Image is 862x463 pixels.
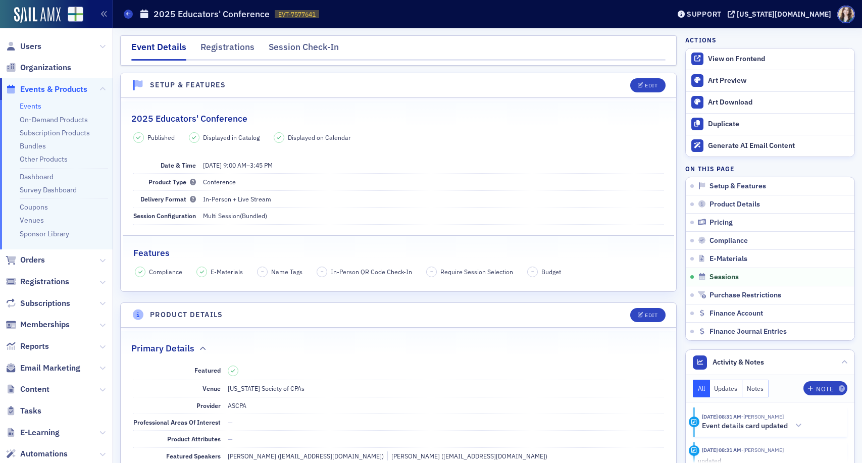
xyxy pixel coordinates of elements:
[702,413,741,420] time: 10/14/2025 08:31 AM
[709,200,760,209] span: Product Details
[133,212,196,220] span: Session Configuration
[150,80,226,90] h4: Setup & Features
[203,133,260,142] span: Displayed in Catalog
[14,7,61,23] img: SailAMX
[20,254,45,266] span: Orders
[630,78,665,92] button: Edit
[20,216,44,225] a: Venues
[20,185,77,194] a: Survey Dashboard
[709,182,766,191] span: Setup & Features
[250,161,273,169] time: 3:45 PM
[6,384,49,395] a: Content
[6,84,87,95] a: Events & Products
[228,401,246,409] span: ASCPA
[687,10,722,19] div: Support
[6,363,80,374] a: Email Marketing
[702,446,741,453] time: 10/14/2025 08:31 AM
[194,366,221,374] span: Featured
[708,76,849,85] div: Art Preview
[685,164,855,173] h4: On this page
[149,267,182,276] span: Compliance
[269,40,339,59] div: Session Check-In
[645,83,657,88] div: Edit
[228,384,305,392] span: [US_STATE] Society of CPAs
[6,427,60,438] a: E-Learning
[203,208,664,224] dd: (Bundled)
[708,120,849,129] div: Duplicate
[20,448,68,459] span: Automations
[20,84,87,95] span: Events & Products
[68,7,83,22] img: SailAMX
[20,202,48,212] a: Coupons
[6,41,41,52] a: Users
[702,421,805,431] button: Event details card updated
[713,357,764,368] span: Activity & Notes
[161,161,196,169] span: Date & Time
[6,276,69,287] a: Registrations
[150,310,223,320] h4: Product Details
[440,267,513,276] span: Require Session Selection
[196,401,221,409] span: Provider
[202,384,221,392] span: Venue
[167,435,221,443] span: Product Attributes
[430,268,433,275] span: –
[20,101,41,111] a: Events
[816,386,833,392] div: Note
[20,405,41,417] span: Tasks
[200,40,255,59] div: Registrations
[709,327,787,336] span: Finance Journal Entries
[708,55,849,64] div: View on Frontend
[710,380,743,397] button: Updates
[6,341,49,352] a: Reports
[166,452,221,460] span: Featured Speakers
[741,446,784,453] span: Sarah Lowery
[6,62,71,73] a: Organizations
[387,451,547,460] div: [PERSON_NAME] ([EMAIL_ADDRESS][DOMAIN_NAME])
[133,418,221,426] span: Professional Areas Of Interest
[709,309,763,318] span: Finance Account
[131,342,194,355] h2: Primary Details
[20,276,69,287] span: Registrations
[686,48,854,70] a: View on Frontend
[20,298,70,309] span: Subscriptions
[223,161,246,169] time: 9:00 AM
[6,448,68,459] a: Automations
[20,115,88,124] a: On-Demand Products
[709,291,781,300] span: Purchase Restrictions
[645,313,657,318] div: Edit
[278,10,316,19] span: EVT-7577641
[686,113,854,135] button: Duplicate
[211,267,243,276] span: E-Materials
[228,451,384,460] div: [PERSON_NAME] ([EMAIL_ADDRESS][DOMAIN_NAME])
[20,319,70,330] span: Memberships
[20,172,54,181] a: Dashboard
[531,268,534,275] span: –
[6,405,41,417] a: Tasks
[709,273,739,282] span: Sessions
[61,7,83,24] a: View Homepage
[228,418,233,426] span: —
[321,268,324,275] span: –
[20,128,90,137] a: Subscription Products
[728,11,835,18] button: [US_STATE][DOMAIN_NAME]
[261,268,264,275] span: –
[203,212,240,220] span: Multi Session
[140,195,196,203] span: Delivery Format
[742,380,769,397] button: Notes
[686,91,854,113] a: Art Download
[541,267,561,276] span: Budget
[203,161,273,169] span: –
[837,6,855,23] span: Profile
[20,384,49,395] span: Content
[709,254,747,264] span: E-Materials
[803,381,847,395] button: Note
[228,435,233,443] span: —
[203,161,222,169] span: [DATE]
[203,178,236,186] span: Conference
[131,112,247,125] h2: 2025 Educators' Conference
[20,41,41,52] span: Users
[708,141,849,150] div: Generate AI Email Content
[203,195,271,203] span: In-Person + Live Stream
[709,236,748,245] span: Compliance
